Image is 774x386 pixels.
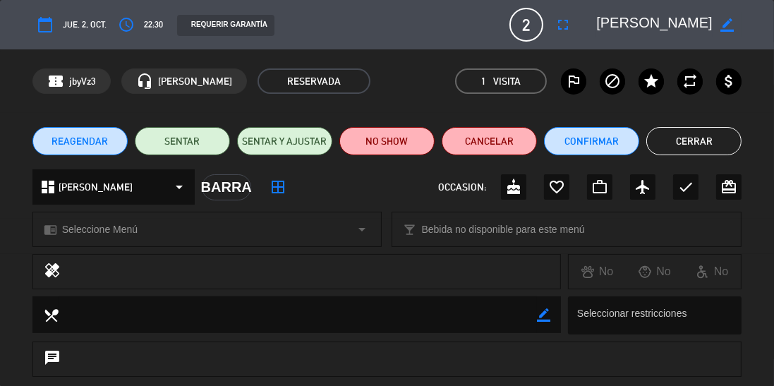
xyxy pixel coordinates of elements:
[720,73,737,90] i: attach_money
[682,73,699,90] i: repeat
[720,18,734,32] i: border_color
[118,16,135,33] i: access_time
[550,12,576,37] button: fullscreen
[677,179,694,195] i: check
[177,15,274,36] div: REQUERIR GARANTÍA
[144,18,163,32] span: 22:30
[59,179,133,195] span: [PERSON_NAME]
[52,134,108,149] span: REAGENDAR
[69,73,96,90] span: jbyVz3
[63,18,107,32] span: jue. 2, oct.
[591,179,608,195] i: work_outline
[339,127,435,155] button: NO SHOW
[565,73,582,90] i: outlined_flag
[37,16,54,33] i: calendar_today
[44,262,61,282] i: healing
[481,73,486,90] span: 1
[493,73,521,90] em: Visita
[40,179,56,195] i: dashboard
[258,68,370,94] span: RESERVADA
[44,349,61,369] i: chat
[442,127,537,155] button: Cancelar
[509,8,543,42] span: 2
[555,16,572,33] i: fullscreen
[684,263,741,281] div: No
[505,179,522,195] i: cake
[569,263,626,281] div: No
[544,127,639,155] button: Confirmar
[646,127,742,155] button: Cerrar
[171,179,188,195] i: arrow_drop_down
[634,179,651,195] i: airplanemode_active
[537,308,550,322] i: border_color
[47,73,64,90] span: confirmation_number
[626,263,683,281] div: No
[62,222,138,238] span: Seleccione Menú
[604,73,621,90] i: block
[270,179,286,195] i: border_all
[237,127,332,155] button: SENTAR Y AJUSTAR
[548,179,565,195] i: favorite_border
[32,127,128,155] button: REAGENDAR
[421,222,584,238] span: Bebida no disponible para este menú
[135,127,230,155] button: SENTAR
[44,223,57,236] i: chrome_reader_mode
[643,73,660,90] i: star
[202,174,251,200] div: BARRA
[353,221,370,238] i: arrow_drop_down
[32,12,58,37] button: calendar_today
[136,73,153,90] i: headset_mic
[114,12,139,37] button: access_time
[403,223,416,236] i: local_bar
[720,179,737,195] i: card_giftcard
[158,73,232,90] span: [PERSON_NAME]
[43,307,59,322] i: local_dining
[438,179,486,195] span: OCCASION:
